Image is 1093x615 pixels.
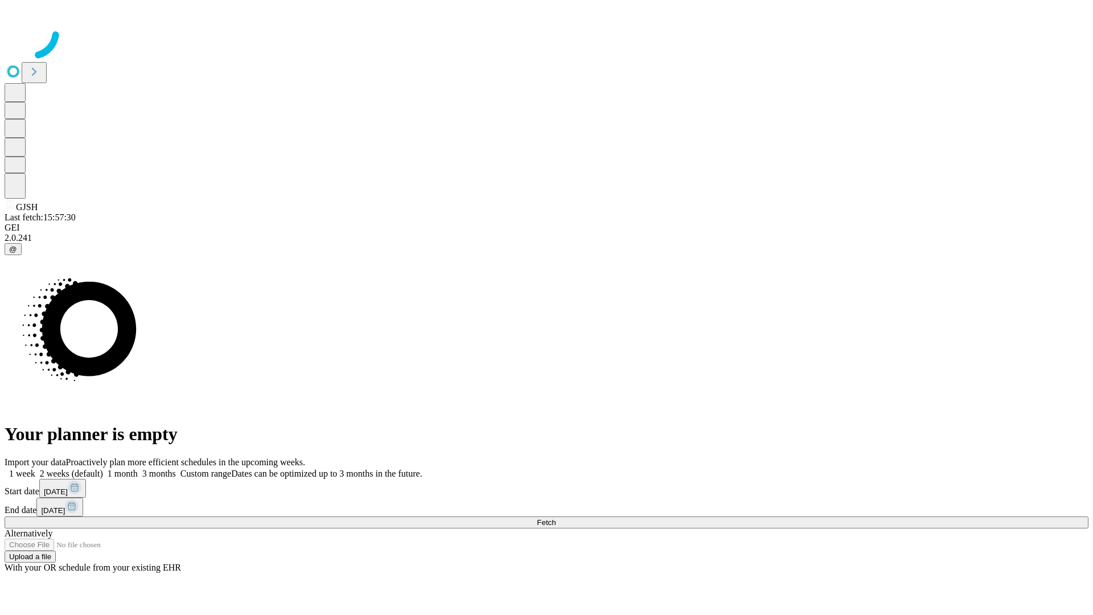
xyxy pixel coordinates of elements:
[5,551,56,563] button: Upload a file
[36,498,83,516] button: [DATE]
[5,516,1088,528] button: Fetch
[5,243,22,255] button: @
[44,487,68,496] span: [DATE]
[5,212,76,222] span: Last fetch: 15:57:30
[9,469,35,478] span: 1 week
[5,457,66,467] span: Import your data
[5,498,1088,516] div: End date
[39,479,86,498] button: [DATE]
[5,479,1088,498] div: Start date
[537,518,556,527] span: Fetch
[5,528,52,538] span: Alternatively
[9,245,17,253] span: @
[5,223,1088,233] div: GEI
[40,469,103,478] span: 2 weeks (default)
[231,469,422,478] span: Dates can be optimized up to 3 months in the future.
[142,469,176,478] span: 3 months
[180,469,231,478] span: Custom range
[16,202,38,212] span: GJSH
[41,506,65,515] span: [DATE]
[66,457,305,467] span: Proactively plan more efficient schedules in the upcoming weeks.
[5,233,1088,243] div: 2.0.241
[5,563,181,572] span: With your OR schedule from your existing EHR
[108,469,138,478] span: 1 month
[5,424,1088,445] h1: Your planner is empty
